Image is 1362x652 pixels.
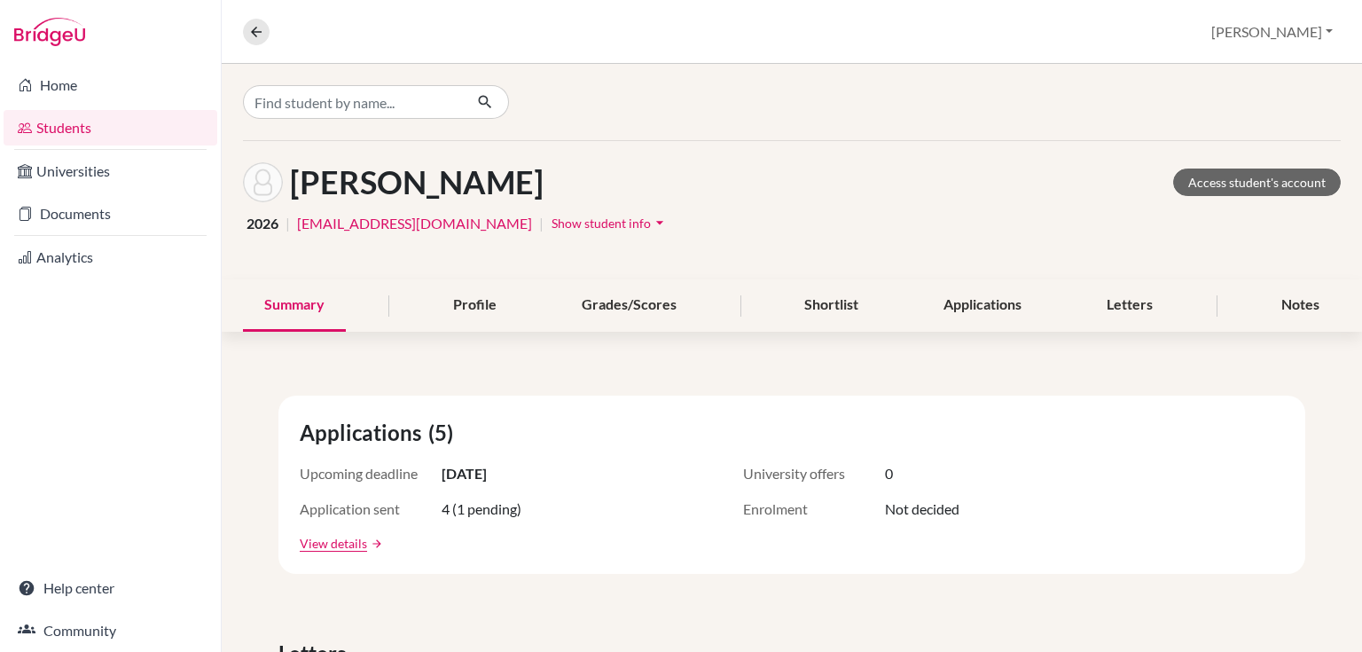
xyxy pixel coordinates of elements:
[1203,15,1341,49] button: [PERSON_NAME]
[247,213,278,234] span: 2026
[14,18,85,46] img: Bridge-U
[539,213,544,234] span: |
[367,538,383,550] a: arrow_forward
[300,417,428,449] span: Applications
[300,534,367,553] a: View details
[4,110,217,145] a: Students
[442,463,487,484] span: [DATE]
[1173,169,1341,196] a: Access student's account
[297,213,532,234] a: [EMAIL_ADDRESS][DOMAIN_NAME]
[300,499,442,520] span: Application sent
[922,279,1043,332] div: Applications
[4,570,217,606] a: Help center
[4,196,217,232] a: Documents
[1085,279,1174,332] div: Letters
[551,209,669,237] button: Show student infoarrow_drop_down
[885,499,959,520] span: Not decided
[286,213,290,234] span: |
[442,499,521,520] span: 4 (1 pending)
[4,153,217,189] a: Universities
[243,279,346,332] div: Summary
[885,463,893,484] span: 0
[552,216,651,231] span: Show student info
[783,279,880,332] div: Shortlist
[243,85,463,119] input: Find student by name...
[4,240,217,275] a: Analytics
[300,463,442,484] span: Upcoming deadline
[743,499,885,520] span: Enrolment
[1260,279,1341,332] div: Notes
[651,214,669,232] i: arrow_drop_down
[743,463,885,484] span: University offers
[290,163,544,201] h1: [PERSON_NAME]
[243,162,283,202] img: Leonardo Gambini's avatar
[432,279,518,332] div: Profile
[4,67,217,103] a: Home
[428,417,460,449] span: (5)
[560,279,698,332] div: Grades/Scores
[4,613,217,648] a: Community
